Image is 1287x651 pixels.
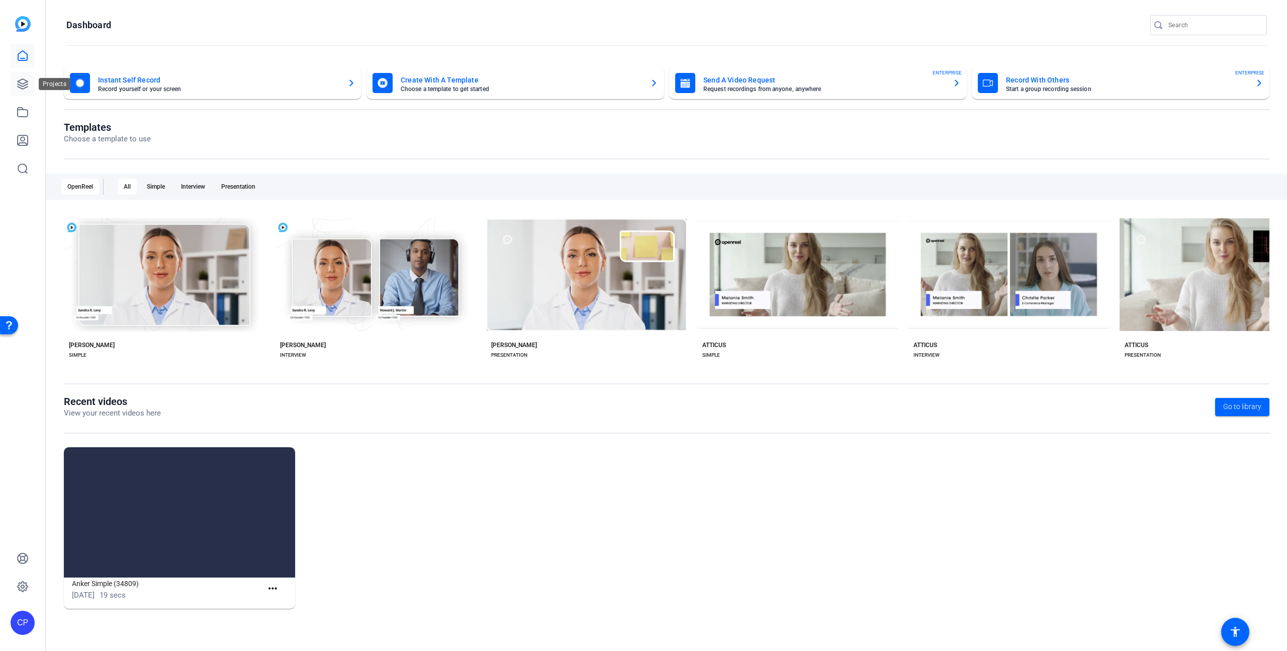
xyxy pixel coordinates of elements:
[1125,351,1161,359] div: PRESENTATION
[401,86,642,92] mat-card-subtitle: Choose a template to get started
[39,78,70,90] div: Projects
[266,583,279,595] mat-icon: more_horiz
[64,395,161,408] h1: Recent videos
[491,351,527,359] div: PRESENTATION
[64,133,151,145] p: Choose a template to use
[64,408,161,419] p: View your recent videos here
[1223,401,1261,412] span: Go to library
[64,121,151,133] h1: Templates
[69,351,86,359] div: SIMPLE
[913,351,940,359] div: INTERVIEW
[98,74,339,86] mat-card-title: Instant Self Record
[972,67,1269,99] button: Record With OthersStart a group recording sessionENTERPRISE
[69,341,115,349] div: [PERSON_NAME]
[61,179,99,195] div: OpenReel
[1125,341,1148,349] div: ATTICUS
[703,86,945,92] mat-card-subtitle: Request recordings from anyone, anywhere
[913,341,937,349] div: ATTICUS
[215,179,261,195] div: Presentation
[64,447,295,578] img: Anker Simple (34809)
[703,74,945,86] mat-card-title: Send A Video Request
[100,591,126,600] span: 19 secs
[11,611,35,635] div: CP
[933,69,962,76] span: ENTERPRISE
[702,341,726,349] div: ATTICUS
[175,179,211,195] div: Interview
[66,19,111,31] h1: Dashboard
[366,67,664,99] button: Create With A TemplateChoose a template to get started
[72,591,95,600] span: [DATE]
[72,578,262,590] h1: Anker Simple (34809)
[1215,398,1269,416] a: Go to library
[118,179,137,195] div: All
[702,351,720,359] div: SIMPLE
[1229,626,1241,638] mat-icon: accessibility
[15,16,31,32] img: blue-gradient.svg
[98,86,339,92] mat-card-subtitle: Record yourself or your screen
[280,341,326,349] div: [PERSON_NAME]
[1006,74,1247,86] mat-card-title: Record With Others
[491,341,537,349] div: [PERSON_NAME]
[401,74,642,86] mat-card-title: Create With A Template
[141,179,171,195] div: Simple
[669,67,967,99] button: Send A Video RequestRequest recordings from anyone, anywhereENTERPRISE
[1006,86,1247,92] mat-card-subtitle: Start a group recording session
[280,351,306,359] div: INTERVIEW
[64,67,361,99] button: Instant Self RecordRecord yourself or your screen
[1168,19,1259,31] input: Search
[1235,69,1264,76] span: ENTERPRISE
